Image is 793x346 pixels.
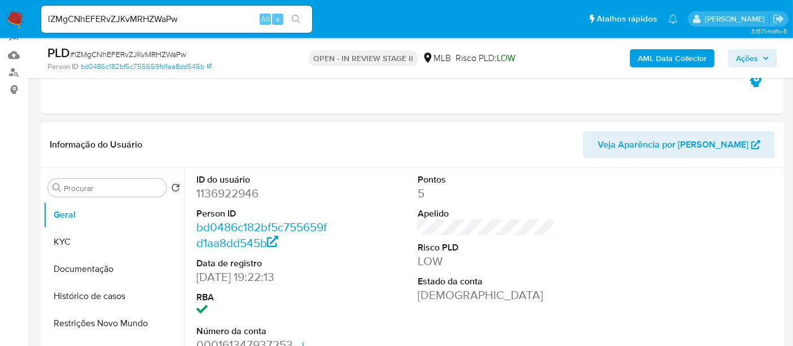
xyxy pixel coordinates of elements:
b: AML Data Collector [638,49,707,67]
button: search-icon [284,11,308,27]
button: Documentação [43,256,185,283]
span: Alt [261,14,270,24]
button: Histórico de casos [43,283,185,310]
dt: Data de registro [196,257,333,270]
button: KYC [43,228,185,256]
h1: Informação do Usuário [50,139,142,150]
span: Ações [736,49,758,67]
input: Pesquise usuários ou casos... [41,12,312,27]
dd: [DATE] 19:22:13 [196,269,333,285]
a: Notificações [668,14,678,24]
dd: LOW [418,253,554,269]
b: Person ID [47,62,78,72]
div: MLB [422,52,451,64]
dt: Apelido [418,207,554,220]
p: erico.trevizan@mercadopago.com.br [705,14,769,24]
button: AML Data Collector [630,49,715,67]
button: Procurar [52,183,62,192]
dt: ID do usuário [196,174,333,186]
input: Procurar [64,183,162,193]
button: Retornar ao pedido padrão [171,183,180,196]
a: bd0486c182bf5c755659fd1aa8dd545b [81,62,212,72]
span: # lZMgCNhEFERvZJKvMRHZWaPw [70,49,186,60]
button: Veja Aparência por [PERSON_NAME] [583,131,775,158]
p: OPEN - IN REVIEW STAGE II [309,50,418,66]
dt: Pontos [418,174,554,186]
dd: 5 [418,185,554,201]
b: PLD [47,44,70,62]
button: Ações [728,49,777,67]
span: Atalhos rápidos [597,13,657,25]
button: Restrições Novo Mundo [43,310,185,337]
dt: Person ID [196,207,333,220]
button: Geral [43,201,185,228]
span: Veja Aparência por [PERSON_NAME] [598,131,748,158]
dt: Número da conta [196,325,333,338]
dt: Risco PLD [418,241,554,254]
span: LOW [497,51,515,64]
span: s [276,14,279,24]
dd: [DEMOGRAPHIC_DATA] [418,287,554,303]
dt: Estado da conta [418,275,554,288]
dt: RBA [196,291,333,304]
a: bd0486c182bf5c755659fd1aa8dd545b [196,219,327,251]
span: Risco PLD: [455,52,515,64]
a: Sair [773,13,785,25]
span: 3.157.1-hotfix-5 [751,27,787,36]
dd: 1136922946 [196,185,333,201]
